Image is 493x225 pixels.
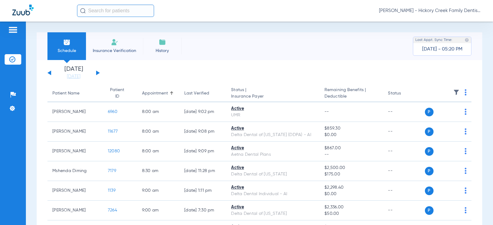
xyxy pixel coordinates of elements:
div: Delta Dental of [US_STATE] [231,171,315,178]
span: $0.00 [324,132,378,138]
img: group-dot-blue.svg [465,89,467,95]
span: 7179 [108,169,116,173]
span: $2,298.40 [324,184,378,191]
img: Schedule [63,38,71,46]
td: [PERSON_NAME] [47,102,103,122]
td: [PERSON_NAME] [47,201,103,220]
img: Zuub Logo [12,5,34,15]
span: Last Appt. Sync Time: [415,37,452,43]
td: 9:00 AM [137,181,180,201]
span: P [425,167,434,175]
td: -- [383,201,425,220]
div: Delta Dental of [US_STATE] [231,211,315,217]
input: Search for patients [77,5,154,17]
img: last sync help info [465,38,469,42]
div: Last Verified [184,90,209,97]
span: $859.30 [324,125,378,132]
span: $2,500.00 [324,165,378,171]
td: Mshenda Diming [47,161,103,181]
a: [DATE] [55,74,92,80]
span: 11677 [108,129,118,134]
td: [PERSON_NAME] [47,122,103,142]
span: $867.00 [324,145,378,151]
td: 8:00 AM [137,122,180,142]
td: -- [383,161,425,181]
div: Delta Dental of [US_STATE] (DDPA) - AI [231,132,315,138]
div: Delta Dental Individual - AI [231,191,315,197]
span: [PERSON_NAME] - Hickory Creek Family Dentistry [379,8,481,14]
span: 1139 [108,188,116,193]
span: Deductible [324,93,378,100]
img: Search Icon [80,8,86,14]
span: $175.00 [324,171,378,178]
img: group-dot-blue.svg [465,148,467,154]
div: UMR [231,112,315,119]
span: History [148,48,177,54]
td: -- [383,102,425,122]
td: [PERSON_NAME] [47,142,103,161]
span: P [425,108,434,116]
td: 8:00 AM [137,142,180,161]
span: P [425,127,434,136]
td: [DATE] 7:30 PM [179,201,226,220]
div: Last Verified [184,90,221,97]
td: [PERSON_NAME] [47,181,103,201]
li: [DATE] [55,66,92,80]
span: -- [324,151,378,158]
img: Manual Insurance Verification [111,38,118,46]
div: Active [231,165,315,171]
span: [DATE] - 05:20 PM [422,46,462,52]
div: Aetna Dental Plans [231,151,315,158]
div: Active [231,145,315,151]
div: Patient Name [52,90,98,97]
td: [DATE] 9:09 PM [179,142,226,161]
img: hamburger-icon [8,26,18,34]
span: $50.00 [324,211,378,217]
td: [DATE] 1:11 PM [179,181,226,201]
span: 6960 [108,110,117,114]
div: Patient ID [108,87,132,100]
img: group-dot-blue.svg [465,187,467,194]
span: Schedule [52,48,81,54]
td: [DATE] 11:28 PM [179,161,226,181]
td: 9:00 AM [137,201,180,220]
span: P [425,206,434,215]
span: 7264 [108,208,117,212]
span: 12080 [108,149,120,153]
th: Status [383,85,425,102]
img: group-dot-blue.svg [465,168,467,174]
td: 8:30 AM [137,161,180,181]
span: P [425,187,434,195]
div: Patient ID [108,87,127,100]
span: Insurance Payer [231,93,315,100]
img: History [159,38,166,46]
span: Insurance Verification [91,48,138,54]
div: Active [231,204,315,211]
td: [DATE] 9:08 PM [179,122,226,142]
span: -- [324,110,329,114]
th: Status | [226,85,320,102]
div: Appointment [142,90,175,97]
span: P [425,147,434,156]
span: $0.00 [324,191,378,197]
th: Remaining Benefits | [320,85,383,102]
img: filter.svg [453,89,459,95]
div: Active [231,184,315,191]
span: $2,336.00 [324,204,378,211]
div: Active [231,125,315,132]
td: -- [383,181,425,201]
div: Appointment [142,90,168,97]
img: group-dot-blue.svg [465,207,467,213]
td: 8:00 AM [137,102,180,122]
td: -- [383,122,425,142]
td: [DATE] 9:02 PM [179,102,226,122]
div: Patient Name [52,90,79,97]
img: group-dot-blue.svg [465,128,467,135]
td: -- [383,142,425,161]
img: group-dot-blue.svg [465,109,467,115]
div: Active [231,106,315,112]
